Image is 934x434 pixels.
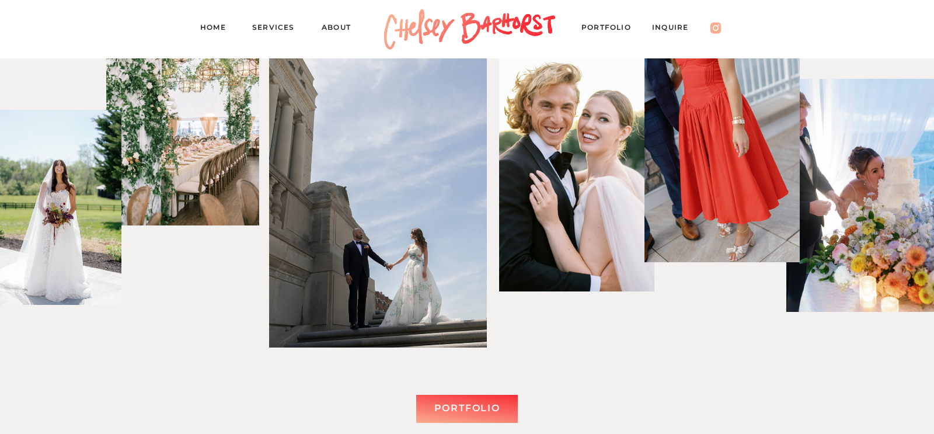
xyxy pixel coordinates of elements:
[423,400,511,417] a: Portfolio
[652,21,700,37] a: Inquire
[252,21,305,37] a: Services
[200,21,235,37] a: Home
[581,21,642,37] a: PORTFOLIO
[322,21,362,37] a: About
